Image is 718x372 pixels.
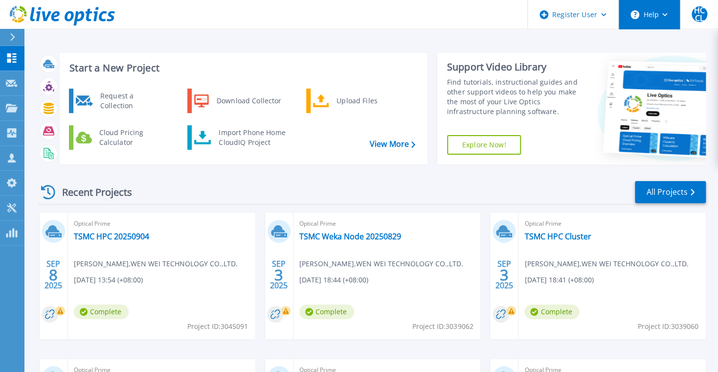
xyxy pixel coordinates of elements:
[214,128,290,147] div: Import Phone Home CloudIQ Project
[369,139,415,149] a: View More
[299,275,368,285] span: [DATE] 18:44 (+08:00)
[692,6,707,22] span: HCCL
[212,91,286,111] div: Download Collector
[635,181,706,203] a: All Projects
[447,135,521,155] a: Explore Now!
[69,125,169,150] a: Cloud Pricing Calculator
[49,271,58,279] span: 8
[495,257,514,293] div: SEP 2025
[638,321,698,332] span: Project ID: 3039060
[74,258,238,269] span: [PERSON_NAME] , WEN WEI TECHNOLOGY CO.,LTD.
[74,304,129,319] span: Complete
[524,258,688,269] span: [PERSON_NAME] , WEN WEI TECHNOLOGY CO.,LTD.
[524,218,700,229] span: Optical Prime
[299,232,401,241] a: TSMC Weka Node 20250829
[299,304,354,319] span: Complete
[447,77,582,116] div: Find tutorials, instructional guides and other support videos to help you make the most of your L...
[447,61,582,73] div: Support Video Library
[306,89,406,113] a: Upload Files
[74,232,149,241] a: TSMC HPC 20250904
[187,321,248,332] span: Project ID: 3045091
[69,63,415,73] h3: Start a New Project
[38,180,145,204] div: Recent Projects
[524,304,579,319] span: Complete
[299,258,463,269] span: [PERSON_NAME] , WEN WEI TECHNOLOGY CO.,LTD.
[95,91,167,111] div: Request a Collection
[332,91,404,111] div: Upload Files
[187,89,288,113] a: Download Collector
[74,218,249,229] span: Optical Prime
[274,271,283,279] span: 3
[44,257,63,293] div: SEP 2025
[299,218,475,229] span: Optical Prime
[269,257,288,293] div: SEP 2025
[524,232,591,241] a: TSMC HPC Cluster
[94,128,167,147] div: Cloud Pricing Calculator
[74,275,143,285] span: [DATE] 13:54 (+08:00)
[524,275,593,285] span: [DATE] 18:41 (+08:00)
[500,271,509,279] span: 3
[69,89,169,113] a: Request a Collection
[412,321,473,332] span: Project ID: 3039062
